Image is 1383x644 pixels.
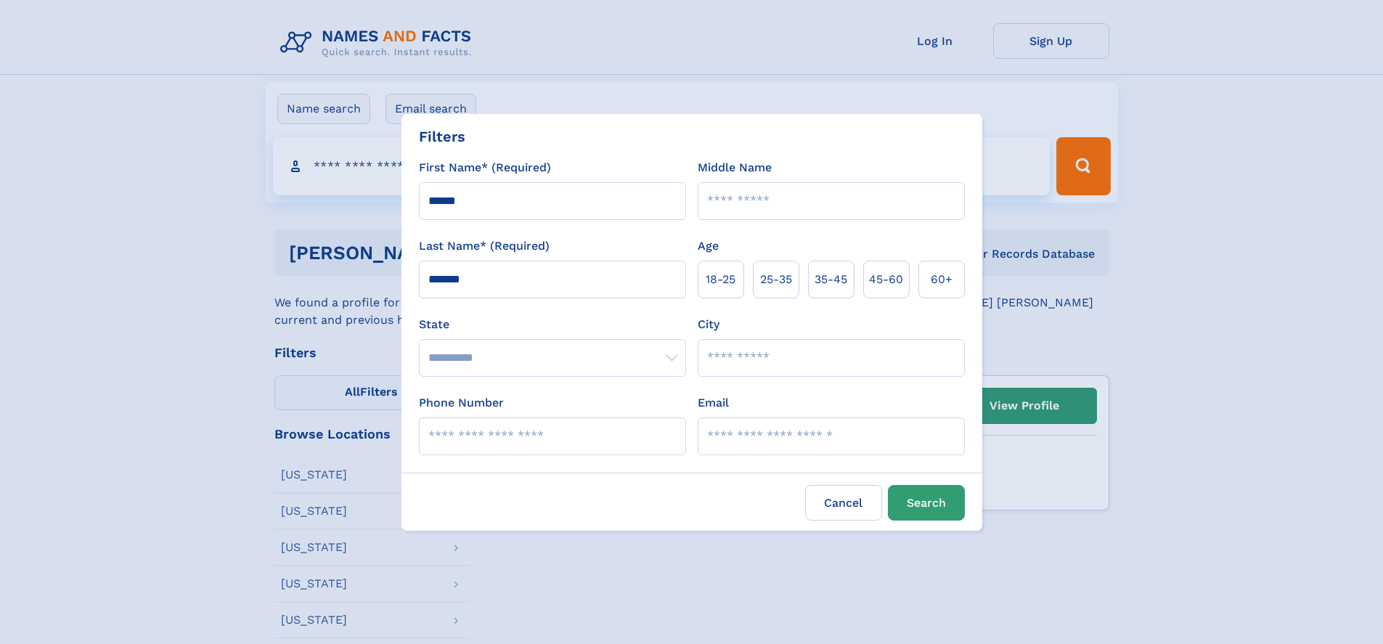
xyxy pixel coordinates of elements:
[931,271,952,288] span: 60+
[869,271,903,288] span: 45‑60
[419,394,504,412] label: Phone Number
[419,159,551,176] label: First Name* (Required)
[760,271,792,288] span: 25‑35
[419,237,550,255] label: Last Name* (Required)
[815,271,847,288] span: 35‑45
[706,271,735,288] span: 18‑25
[419,316,686,333] label: State
[698,394,729,412] label: Email
[698,237,719,255] label: Age
[805,485,882,521] label: Cancel
[698,316,719,333] label: City
[888,485,965,521] button: Search
[698,159,772,176] label: Middle Name
[419,126,465,147] div: Filters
